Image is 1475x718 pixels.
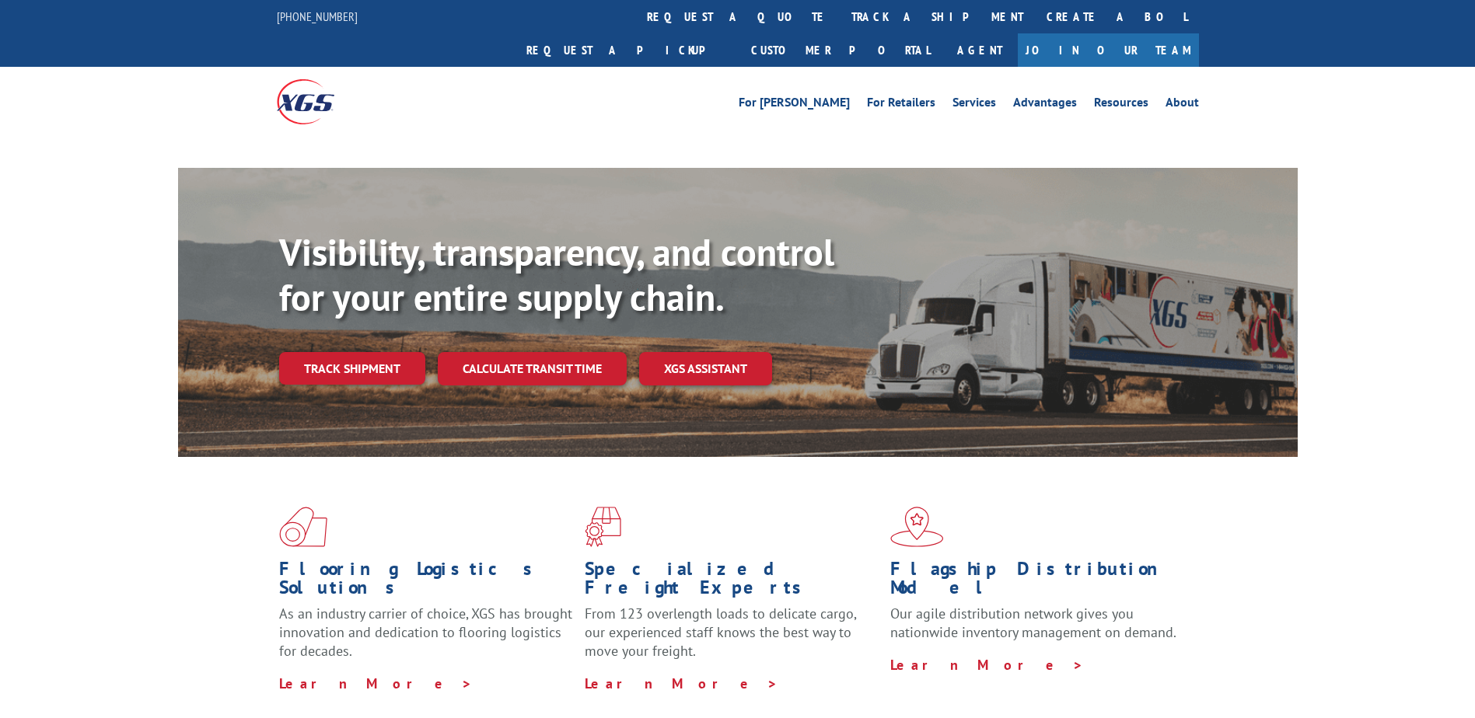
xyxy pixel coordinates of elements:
[867,96,935,113] a: For Retailers
[279,559,573,605] h1: Flooring Logistics Solutions
[279,674,473,692] a: Learn More >
[277,9,358,24] a: [PHONE_NUMBER]
[1013,96,1077,113] a: Advantages
[1018,33,1199,67] a: Join Our Team
[739,96,850,113] a: For [PERSON_NAME]
[585,674,778,692] a: Learn More >
[890,559,1184,605] h1: Flagship Distribution Model
[279,507,327,547] img: xgs-icon-total-supply-chain-intelligence-red
[279,228,834,321] b: Visibility, transparency, and control for your entire supply chain.
[890,507,944,547] img: xgs-icon-flagship-distribution-model-red
[890,605,1176,641] span: Our agile distribution network gives you nationwide inventory management on demand.
[585,559,879,605] h1: Specialized Freight Experts
[639,352,772,385] a: XGS ASSISTANT
[279,605,572,660] span: As an industry carrier of choice, XGS has brought innovation and dedication to flooring logistics...
[952,96,996,113] a: Services
[890,656,1084,674] a: Learn More >
[585,605,879,674] p: From 123 overlength loads to delicate cargo, our experienced staff knows the best way to move you...
[942,33,1018,67] a: Agent
[1094,96,1148,113] a: Resources
[279,352,425,385] a: Track shipment
[515,33,739,67] a: Request a pickup
[1166,96,1199,113] a: About
[739,33,942,67] a: Customer Portal
[585,507,621,547] img: xgs-icon-focused-on-flooring-red
[438,352,627,385] a: Calculate transit time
